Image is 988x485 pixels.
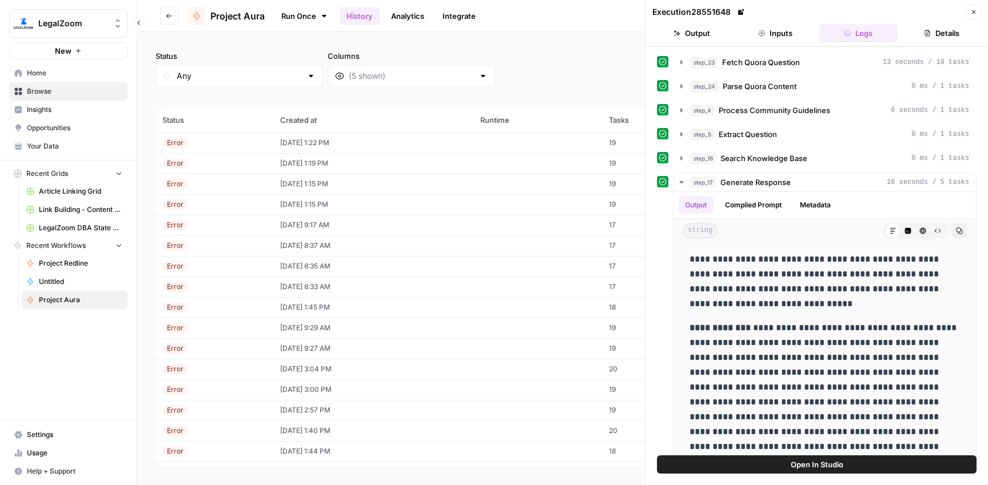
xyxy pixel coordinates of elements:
a: Your Data [9,137,128,155]
span: Untitled [39,276,122,287]
span: LegalZoom DBA State Articles [39,223,122,233]
a: Article Linking Grid [21,182,128,201]
td: [DATE] 1:45 PM [273,297,473,318]
button: 0 ms / 1 tasks [674,125,976,143]
span: step_17 [691,177,716,188]
span: Help + Support [27,466,122,476]
button: Help + Support [9,462,128,480]
span: Opportunities [27,123,122,133]
span: step_23 [691,57,718,68]
th: Created at [273,107,473,133]
button: Inputs [736,24,815,42]
span: 13 seconds / 10 tasks [883,57,969,67]
a: Browse [9,82,128,101]
td: 17 [602,276,703,297]
div: Error [162,179,188,189]
td: [DATE] 1:44 PM [273,441,473,462]
button: Details [902,24,981,42]
a: Insights [9,101,128,119]
div: Error [162,446,188,456]
label: Columns [328,50,495,62]
td: 19 [602,400,703,420]
a: Opportunities [9,119,128,137]
td: [DATE] 1:22 PM [273,133,473,153]
td: 20 [602,420,703,441]
button: Logs [819,24,898,42]
td: 18 [602,297,703,318]
td: [DATE] 1:19 PM [273,153,473,174]
td: 19 [602,153,703,174]
button: Workspace: LegalZoom [9,9,128,38]
div: Error [162,241,188,251]
a: Settings [9,426,128,444]
button: Output [678,197,714,214]
td: 20 [602,359,703,379]
td: 19 [602,379,703,400]
button: New [9,42,128,59]
td: [DATE] 3:00 PM [273,379,473,400]
a: History [340,7,380,25]
a: Usage [9,444,128,462]
td: 17 [602,215,703,235]
span: step_16 [691,153,716,164]
div: Error [162,323,188,333]
td: [DATE] 1:40 PM [273,462,473,482]
span: 16 seconds / 5 tasks [887,177,969,187]
button: 16 seconds / 5 tasks [674,173,976,191]
span: Usage [27,448,122,458]
div: Error [162,199,188,210]
a: Untitled [21,272,128,291]
button: 13 seconds / 10 tasks [674,53,976,71]
div: Error [162,343,188,354]
td: 19 [602,338,703,359]
div: Error [162,364,188,374]
td: [DATE] 9:29 AM [273,318,473,338]
span: step_24 [691,81,718,92]
a: LegalZoom DBA State Articles [21,219,128,237]
a: Home [9,64,128,82]
span: step_4 [691,105,714,116]
td: 17 [602,235,703,256]
span: Parse Quora Content [723,81,796,92]
span: 6 seconds / 1 tasks [891,105,969,115]
label: Status [156,50,323,62]
span: Process Community Guidelines [719,105,830,116]
button: 0 ms / 1 tasks [674,149,976,167]
span: Project Aura [210,9,265,23]
span: Your Data [27,141,122,151]
div: Error [162,405,188,415]
td: [DATE] 9:27 AM [273,338,473,359]
button: Compiled Prompt [718,197,788,214]
a: Integrate [436,7,483,25]
a: Link Building - Content Briefs [21,201,128,219]
div: Error [162,282,188,292]
div: 16 seconds / 5 tasks [674,192,976,478]
span: Open In Studio [791,459,843,470]
span: 0 ms / 1 tasks [911,129,969,139]
span: 0 ms / 1 tasks [911,81,969,91]
button: Output [652,24,731,42]
img: LegalZoom Logo [13,13,34,34]
div: Error [162,138,188,148]
td: [DATE] 8:35 AM [273,256,473,276]
span: Project Aura [39,295,122,305]
span: Fetch Quora Question [722,57,800,68]
div: Error [162,220,188,230]
span: Link Building - Content Briefs [39,205,122,215]
span: 0 ms / 1 tasks [911,153,969,163]
a: Project Aura [21,291,128,309]
button: Open In Studio [657,455,977,474]
td: [DATE] 1:40 PM [273,420,473,441]
span: Extract Question [719,129,777,140]
a: Project Aura [188,7,265,25]
td: 19 [602,462,703,482]
td: [DATE] 8:37 AM [273,235,473,256]
span: Home [27,68,122,78]
td: 18 [602,441,703,462]
div: Error [162,261,188,271]
th: Status [156,107,273,133]
span: Article Linking Grid [39,186,122,197]
span: Generate Response [720,177,791,188]
a: Run Once [274,6,335,26]
th: Runtime [473,107,601,133]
